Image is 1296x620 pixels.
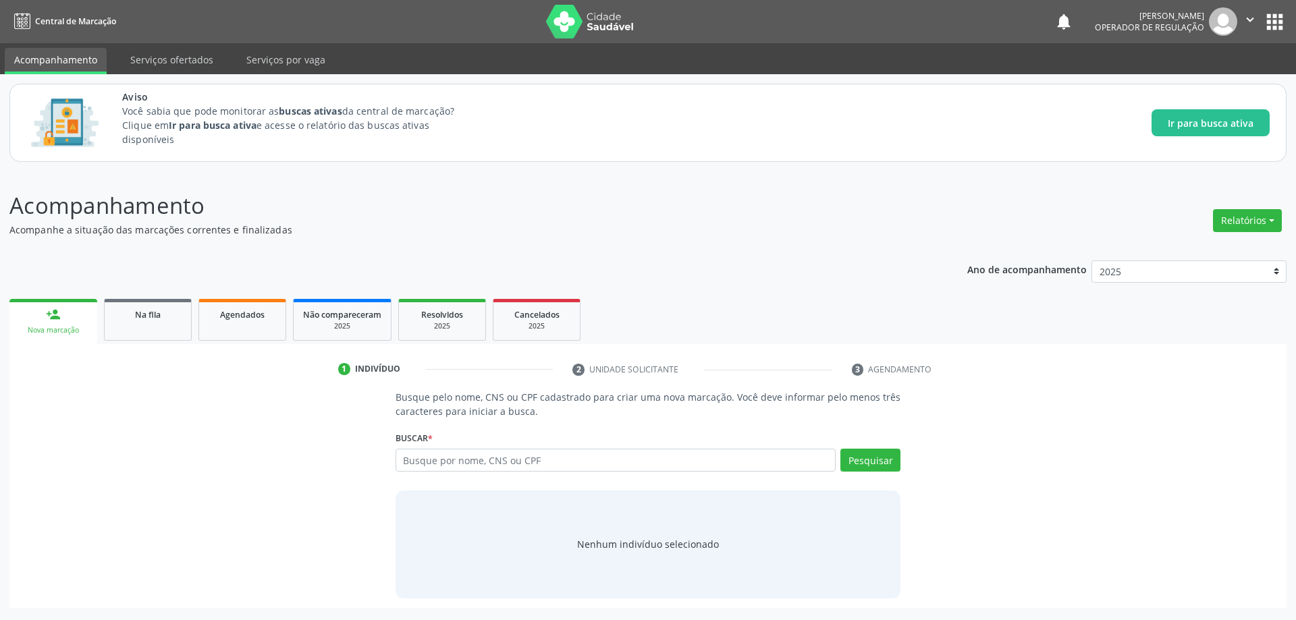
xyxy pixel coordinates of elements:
input: Busque por nome, CNS ou CPF [396,449,836,472]
p: Ano de acompanhamento [967,260,1087,277]
label: Buscar [396,428,433,449]
p: Você sabia que pode monitorar as da central de marcação? Clique em e acesse o relatório das busca... [122,104,479,146]
span: Central de Marcação [35,16,116,27]
span: Operador de regulação [1095,22,1204,33]
span: Resolvidos [421,309,463,320]
div: 2025 [303,321,381,331]
span: Na fila [135,309,161,320]
button: Relatórios [1213,209,1282,232]
span: Ir para busca ativa [1168,116,1253,130]
a: Serviços por vaga [237,48,335,72]
span: Aviso [122,90,479,104]
div: 2025 [503,321,570,331]
div: Nenhum indivíduo selecionado [577,537,719,551]
a: Serviços ofertados [121,48,223,72]
div: 1 [338,363,350,375]
a: Central de Marcação [9,10,116,32]
span: Cancelados [514,309,560,320]
p: Busque pelo nome, CNS ou CPF cadastrado para criar uma nova marcação. Você deve informar pelo men... [396,390,901,418]
div: 2025 [408,321,476,331]
strong: buscas ativas [279,105,342,117]
a: Acompanhamento [5,48,107,74]
button: apps [1263,10,1287,34]
strong: Ir para busca ativa [169,119,256,132]
img: Imagem de CalloutCard [26,92,103,153]
i:  [1243,12,1258,27]
div: person_add [46,307,61,322]
div: [PERSON_NAME] [1095,10,1204,22]
button: Pesquisar [840,449,900,472]
span: Não compareceram [303,309,381,320]
button:  [1237,7,1263,36]
div: Nova marcação [19,325,88,335]
button: Ir para busca ativa [1152,109,1270,136]
button: notifications [1054,12,1073,31]
p: Acompanhe a situação das marcações correntes e finalizadas [9,223,903,237]
span: Agendados [220,309,265,320]
p: Acompanhamento [9,189,903,223]
img: img [1209,7,1237,36]
div: Indivíduo [355,363,400,375]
